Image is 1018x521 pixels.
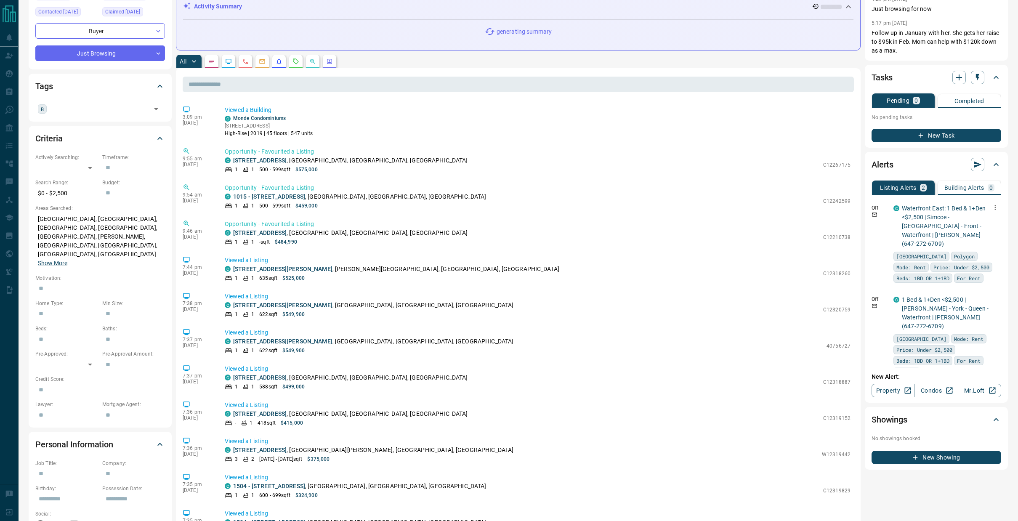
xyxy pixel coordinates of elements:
[233,483,305,489] a: 1504 - [STREET_ADDRESS]
[957,356,981,365] span: For Rent
[183,306,212,312] p: [DATE]
[295,202,318,210] p: $459,000
[225,447,231,453] div: condos.ca
[872,67,1001,88] div: Tasks
[251,455,254,463] p: 2
[233,115,286,121] a: Monde Condominiums
[259,347,277,354] p: 622 sqft
[242,58,249,65] svg: Calls
[102,154,165,161] p: Timeframe:
[954,98,984,104] p: Completed
[225,256,851,265] p: Viewed a Listing
[235,202,238,210] p: 1
[823,306,851,314] p: C12320759
[183,120,212,126] p: [DATE]
[235,455,238,463] p: 3
[887,98,909,104] p: Pending
[35,76,165,96] div: Tags
[102,325,165,332] p: Baths:
[150,103,162,115] button: Open
[183,234,212,240] p: [DATE]
[233,374,287,381] a: [STREET_ADDRESS]
[295,166,318,173] p: $575,000
[183,487,212,493] p: [DATE]
[872,29,1001,55] p: Follow up in January with her. She gets her raise to $95k in Feb. Mom can help with $120k down as...
[233,446,513,455] p: , [GEOGRAPHIC_DATA][PERSON_NAME], [GEOGRAPHIC_DATA], [GEOGRAPHIC_DATA]
[225,157,231,163] div: condos.ca
[823,161,851,169] p: C12267175
[233,301,513,310] p: , [GEOGRAPHIC_DATA], [GEOGRAPHIC_DATA], [GEOGRAPHIC_DATA]
[225,401,851,409] p: Viewed a Listing
[225,328,851,337] p: Viewed a Listing
[225,106,851,114] p: Viewed a Building
[225,147,851,156] p: Opportunity - Favourited a Listing
[183,379,212,385] p: [DATE]
[259,58,266,65] svg: Emails
[183,228,212,234] p: 9:46 am
[896,274,949,282] span: Beds: 1BD OR 1+1BD
[307,455,330,463] p: $375,000
[922,185,925,191] p: 2
[259,383,277,391] p: 588 sqft
[35,485,98,492] p: Birthday:
[282,383,305,391] p: $499,000
[954,335,983,343] span: Mode: Rent
[872,372,1001,381] p: New Alert:
[235,492,238,499] p: 1
[251,311,254,318] p: 1
[233,156,468,165] p: , [GEOGRAPHIC_DATA], [GEOGRAPHIC_DATA], [GEOGRAPHIC_DATA]
[872,303,877,309] svg: Email
[872,111,1001,124] p: No pending tasks
[957,274,981,282] span: For Rent
[225,338,231,344] div: condos.ca
[233,265,559,274] p: , [PERSON_NAME][GEOGRAPHIC_DATA], [GEOGRAPHIC_DATA], [GEOGRAPHIC_DATA]
[823,197,851,205] p: C12242599
[35,154,98,161] p: Actively Searching:
[225,437,851,446] p: Viewed a Listing
[233,193,305,200] a: 1015 - [STREET_ADDRESS]
[250,419,253,427] p: 1
[183,481,212,487] p: 7:35 pm
[258,419,276,427] p: 418 sqft
[235,274,238,282] p: 1
[872,158,893,171] h2: Alerts
[102,401,165,408] p: Mortgage Agent:
[954,252,975,260] span: Polygon
[183,300,212,306] p: 7:38 pm
[35,205,165,212] p: Areas Searched:
[235,311,238,318] p: 1
[183,409,212,415] p: 7:36 pm
[38,8,78,16] span: Contacted [DATE]
[208,58,215,65] svg: Notes
[281,419,303,427] p: $415,000
[893,297,899,303] div: condos.ca
[893,205,899,211] div: condos.ca
[183,114,212,120] p: 3:09 pm
[233,192,486,201] p: , [GEOGRAPHIC_DATA], [GEOGRAPHIC_DATA], [GEOGRAPHIC_DATA]
[292,58,299,65] svg: Requests
[225,266,231,272] div: condos.ca
[35,186,98,200] p: $0 - $2,500
[35,510,98,518] p: Social:
[823,378,851,386] p: C12318887
[225,58,232,65] svg: Lead Browsing Activity
[872,413,907,426] h2: Showings
[233,410,287,417] a: [STREET_ADDRESS]
[914,98,918,104] p: 0
[902,296,989,330] a: 1 Bed & 1+Den <$2,500 | [PERSON_NAME] - York - Queen - Waterfront | [PERSON_NAME] (647-272-6709)
[233,482,486,491] p: , [GEOGRAPHIC_DATA], [GEOGRAPHIC_DATA], [GEOGRAPHIC_DATA]
[880,185,917,191] p: Listing Alerts
[225,364,851,373] p: Viewed a Listing
[183,192,212,198] p: 9:54 am
[225,116,231,122] div: condos.ca
[225,230,231,236] div: condos.ca
[933,263,989,271] span: Price: Under $2,500
[225,483,231,489] div: condos.ca
[183,198,212,204] p: [DATE]
[872,204,888,212] p: Off
[251,347,254,354] p: 1
[872,129,1001,142] button: New Task
[35,350,98,358] p: Pre-Approved:
[183,373,212,379] p: 7:37 pm
[183,264,212,270] p: 7:44 pm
